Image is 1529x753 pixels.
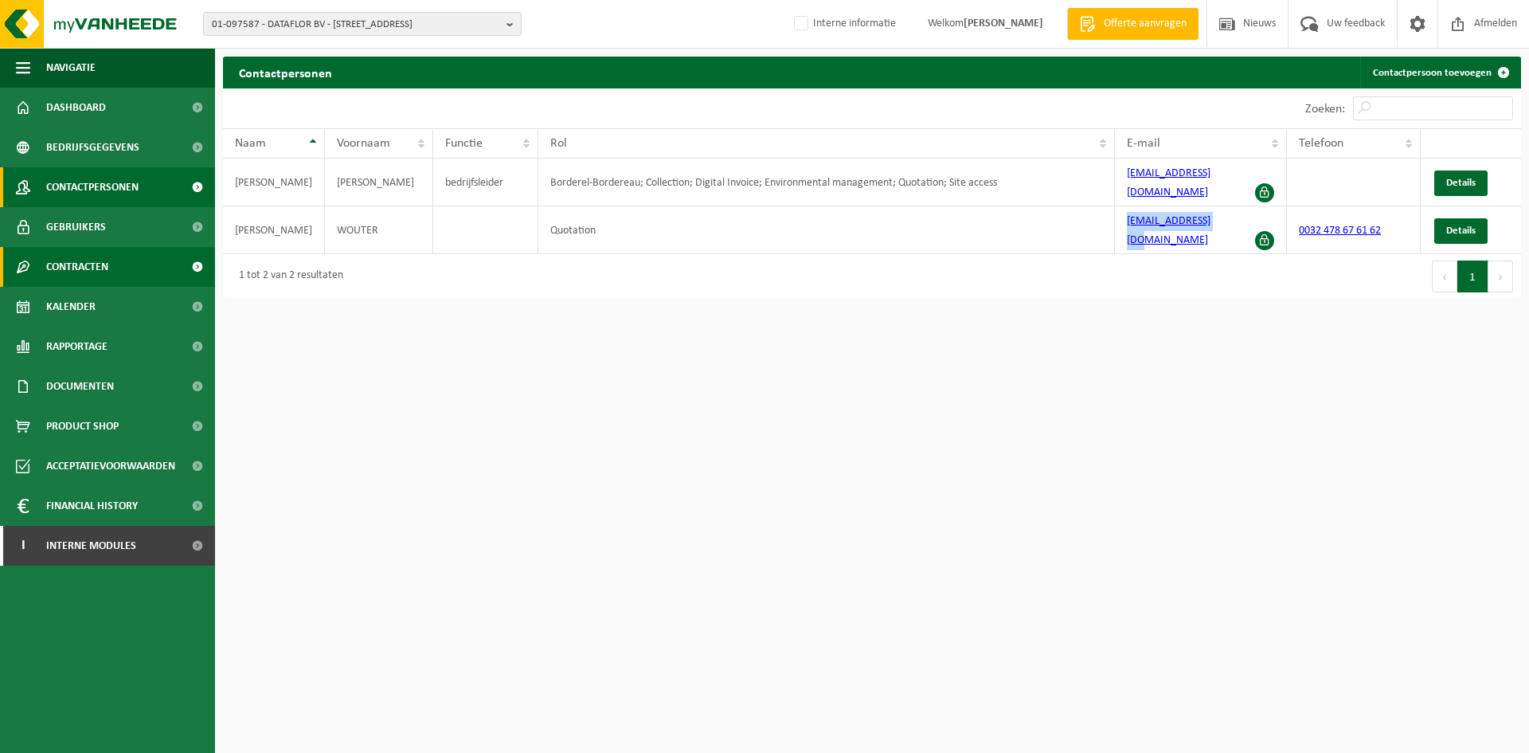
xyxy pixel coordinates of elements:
[203,12,522,36] button: 01-097587 - DATAFLOR BV - [STREET_ADDRESS]
[337,137,390,150] span: Voornaam
[1360,57,1519,88] a: Contactpersoon toevoegen
[791,12,896,36] label: Interne informatie
[46,167,139,207] span: Contactpersonen
[231,262,343,291] div: 1 tot 2 van 2 resultaten
[538,206,1115,254] td: Quotation
[1305,103,1345,116] label: Zoeken:
[1434,218,1488,244] a: Details
[46,247,108,287] span: Contracten
[1067,8,1199,40] a: Offerte aanvragen
[1299,225,1381,237] a: 0032 478 67 61 62
[1446,178,1476,188] span: Details
[1299,137,1343,150] span: Telefoon
[1446,226,1476,236] span: Details
[46,446,175,486] span: Acceptatievoorwaarden
[1127,167,1210,198] a: [EMAIL_ADDRESS][DOMAIN_NAME]
[46,406,119,446] span: Product Shop
[1127,215,1210,246] a: [EMAIL_ADDRESS][DOMAIN_NAME]
[235,137,266,150] span: Naam
[964,18,1043,29] strong: [PERSON_NAME]
[1100,16,1191,32] span: Offerte aanvragen
[46,48,96,88] span: Navigatie
[212,13,500,37] span: 01-097587 - DATAFLOR BV - [STREET_ADDRESS]
[1457,261,1488,292] button: 1
[46,127,139,167] span: Bedrijfsgegevens
[16,526,30,566] span: I
[433,159,538,206] td: bedrijfsleider
[325,159,433,206] td: [PERSON_NAME]
[550,137,567,150] span: Rol
[46,526,136,566] span: Interne modules
[46,486,138,526] span: Financial History
[538,159,1115,206] td: Borderel-Bordereau; Collection; Digital Invoice; Environmental management; Quotation; Site access
[325,206,433,254] td: WOUTER
[1127,137,1160,150] span: E-mail
[1488,261,1513,292] button: Next
[223,57,348,88] h2: Contactpersonen
[223,159,325,206] td: [PERSON_NAME]
[46,287,96,327] span: Kalender
[445,137,483,150] span: Functie
[223,206,325,254] td: [PERSON_NAME]
[46,367,114,406] span: Documenten
[1432,261,1457,292] button: Previous
[46,88,106,127] span: Dashboard
[46,327,108,367] span: Rapportage
[46,207,106,247] span: Gebruikers
[1434,171,1488,196] a: Details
